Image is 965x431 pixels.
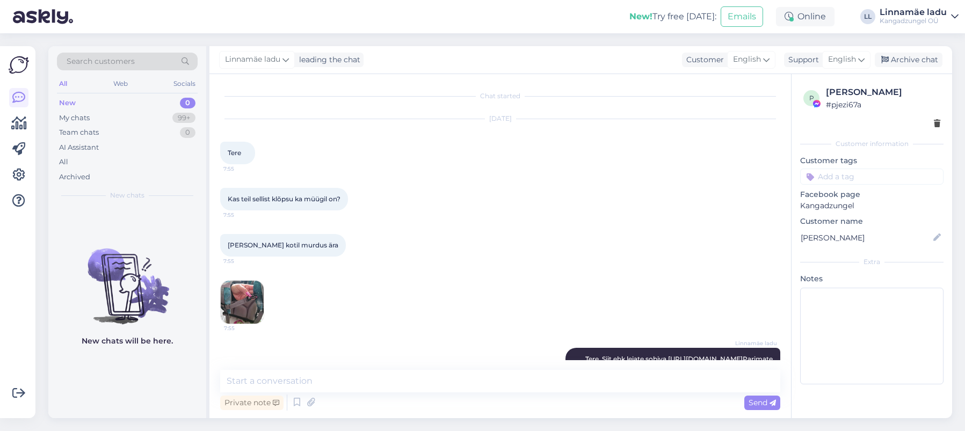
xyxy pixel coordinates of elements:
[223,257,264,265] span: 7:55
[880,17,947,25] div: Kangadzungel OÜ
[221,281,264,324] img: Attachment
[220,114,780,123] div: [DATE]
[629,10,716,23] div: Try free [DATE]:
[59,172,90,182] div: Archived
[228,241,338,249] span: [PERSON_NAME] kotil murdus ära
[880,8,947,17] div: Linnamäe ladu
[800,139,944,149] div: Customer information
[110,191,144,200] span: New chats
[180,127,195,138] div: 0
[228,149,241,157] span: Tere
[48,229,206,326] img: No chats
[800,200,944,211] p: Kangadzungel
[59,142,99,153] div: AI Assistant
[223,165,264,173] span: 7:55
[59,127,99,138] div: Team chats
[800,273,944,284] p: Notes
[776,7,835,26] div: Online
[629,11,652,21] b: New!
[800,189,944,200] p: Facebook page
[295,54,360,65] div: leading the chat
[809,94,814,102] span: p
[171,77,198,91] div: Socials
[228,195,340,203] span: Kas teil sellist klõpsu ka müügil on?
[59,157,68,167] div: All
[220,396,284,410] div: Private note
[225,54,280,65] span: Linnamäe ladu
[800,257,944,267] div: Extra
[749,398,776,407] span: Send
[826,99,940,111] div: # pjezi67a
[223,211,264,219] span: 7:55
[585,355,774,372] span: Tere. Siit ehk leiate sobiva. Parimate soovidega Kadiriin Aare
[67,56,135,67] span: Search customers
[735,339,777,347] span: Linnamäe ladu
[801,232,931,244] input: Add name
[57,77,69,91] div: All
[9,55,29,75] img: Askly Logo
[875,53,942,67] div: Archive chat
[220,91,780,101] div: Chat started
[733,54,761,65] span: English
[880,8,959,25] a: Linnamäe laduKangadzungel OÜ
[826,86,940,99] div: [PERSON_NAME]
[721,6,763,27] button: Emails
[800,155,944,166] p: Customer tags
[172,113,195,123] div: 99+
[180,98,195,108] div: 0
[111,77,130,91] div: Web
[82,335,173,347] p: New chats will be here.
[224,324,264,332] span: 7:55
[59,98,76,108] div: New
[828,54,856,65] span: English
[860,9,875,24] div: LL
[668,355,743,363] a: [URL][DOMAIN_NAME]
[800,216,944,227] p: Customer name
[800,169,944,185] input: Add a tag
[59,113,90,123] div: My chats
[682,54,724,65] div: Customer
[784,54,819,65] div: Support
